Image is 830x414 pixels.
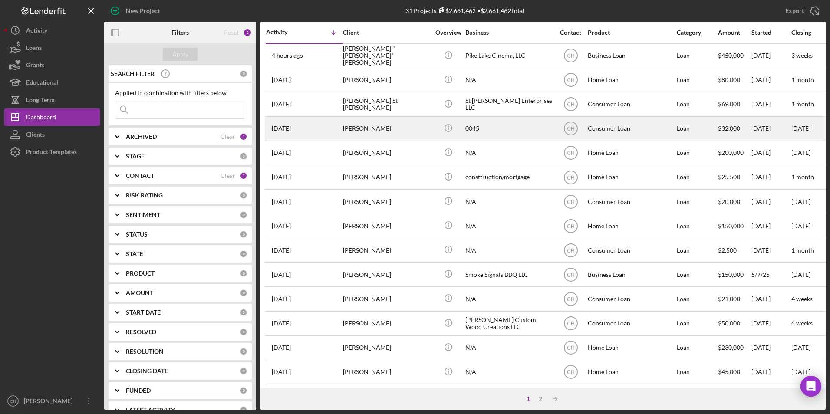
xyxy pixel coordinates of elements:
time: [DATE] [791,198,810,205]
time: 2025-09-12 04:51 [272,344,291,351]
div: Loan [677,312,717,335]
div: [DATE] [751,336,790,359]
time: 2025-09-23 20:17 [272,174,291,181]
div: 0 [240,269,247,277]
span: $50,000 [718,319,740,327]
button: Product Templates [4,143,100,161]
time: 1 month [791,173,814,181]
div: [DATE] [751,190,790,213]
div: Pike Lake Cinema, LLC [465,44,552,67]
time: [DATE] [791,368,810,375]
div: Business [465,29,552,36]
button: Export [777,2,826,20]
div: Loan [677,239,717,262]
div: Applied in combination with filters below [115,89,245,96]
div: 0 [240,191,247,199]
div: Loans [26,39,42,59]
span: $25,500 [718,173,740,181]
div: Clear [221,133,235,140]
div: [DATE] [751,214,790,237]
text: CH [567,296,574,302]
div: Loan [677,214,717,237]
div: 0 [240,348,247,355]
b: FUNDED [126,387,151,394]
div: Consumer Loan [588,385,675,408]
div: Home Loan [588,141,675,164]
text: CH [567,102,574,108]
b: PRODUCT [126,270,155,277]
div: N/A [465,336,552,359]
time: 2025-09-12 16:04 [272,320,291,327]
div: N/A [465,361,552,384]
div: Loan [677,44,717,67]
time: 2025-09-26 23:16 [272,101,291,108]
div: Reset [224,29,239,36]
div: Apply [172,48,188,61]
div: [PERSON_NAME] "[PERSON_NAME]" [PERSON_NAME] [343,44,430,67]
span: $20,000 [718,198,740,205]
time: 2025-09-23 18:05 [272,198,291,205]
div: Clear [221,172,235,179]
div: Loan [677,385,717,408]
div: [PERSON_NAME] Custom Wood Creations LLC [465,312,552,335]
time: 2025-09-19 01:51 [272,247,291,254]
div: Consumer Loan [588,287,675,310]
b: ARCHIVED [126,133,157,140]
time: 2025-09-26 17:27 [272,125,291,132]
text: CH [567,199,574,205]
div: St [PERSON_NAME] Enterprises LLC [465,93,552,116]
div: Overview [432,29,464,36]
div: Educational [26,74,58,93]
div: Product Templates [26,143,77,163]
div: [PERSON_NAME] [343,166,430,189]
div: consttruction/mortgage [465,166,552,189]
b: RESOLVED [126,329,156,335]
span: $45,000 [718,368,740,375]
div: Activity [266,29,304,36]
div: 0 [240,367,247,375]
div: N/A [465,141,552,164]
a: Loans [4,39,100,56]
b: LATEST ACTIVITY [126,407,175,414]
div: [DATE] [751,312,790,335]
b: SENTIMENT [126,211,160,218]
div: Loan [677,361,717,384]
div: 0 [240,152,247,160]
div: N/A [465,287,552,310]
div: Started [751,29,790,36]
div: [PERSON_NAME] [343,239,430,262]
div: 2 [534,395,547,402]
div: [DATE] [751,239,790,262]
time: 2025-09-16 01:33 [272,296,291,302]
div: Home Loan [588,361,675,384]
div: Loan [677,141,717,164]
div: [PERSON_NAME] [343,287,430,310]
div: Loan [677,117,717,140]
div: 5/7/25 [751,263,790,286]
time: 1 month [791,76,814,83]
button: Clients [4,126,100,143]
div: Loan [677,263,717,286]
div: N/A [465,190,552,213]
div: [DATE] [751,361,790,384]
time: 2025-09-27 14:21 [272,76,291,83]
div: 0 [240,309,247,316]
div: Product [588,29,675,36]
b: RISK RATING [126,192,163,199]
div: 0 [240,211,247,219]
b: CLOSING DATE [126,368,168,375]
div: Loan [677,190,717,213]
time: [DATE] [791,222,810,230]
text: CH [10,399,16,404]
b: STATUS [126,231,148,238]
span: $150,000 [718,271,744,278]
div: [PERSON_NAME] [343,117,430,140]
div: [PERSON_NAME] St [PERSON_NAME] [343,93,430,116]
div: 0 [240,289,247,297]
button: Grants [4,56,100,74]
span: $150,000 [718,222,744,230]
time: 2025-09-23 12:07 [272,223,291,230]
text: CH [567,53,574,59]
div: Activity [26,22,47,41]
